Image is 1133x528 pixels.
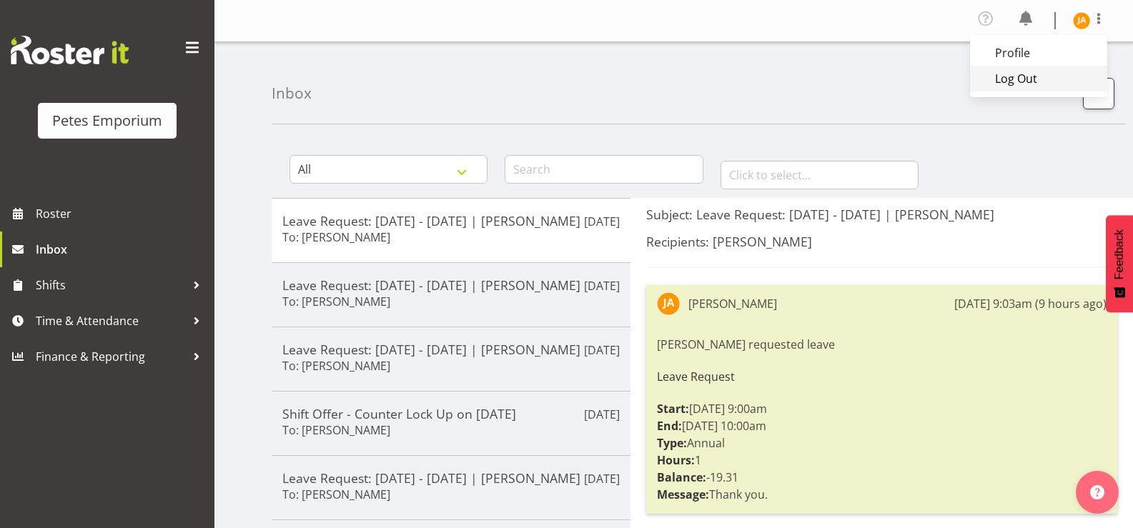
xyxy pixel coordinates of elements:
[657,370,1107,383] h6: Leave Request
[970,40,1107,66] a: Profile
[282,213,620,229] h5: Leave Request: [DATE] - [DATE] | [PERSON_NAME]
[36,203,207,224] span: Roster
[1090,485,1104,499] img: help-xxl-2.png
[505,155,703,184] input: Search
[657,435,687,451] strong: Type:
[272,85,312,101] h4: Inbox
[282,406,620,422] h5: Shift Offer - Counter Lock Up on [DATE]
[584,406,620,423] p: [DATE]
[584,342,620,359] p: [DATE]
[282,423,390,437] h6: To: [PERSON_NAME]
[1106,215,1133,312] button: Feedback - Show survey
[646,234,1117,249] h5: Recipients: [PERSON_NAME]
[52,110,162,131] div: Petes Emporium
[282,487,390,502] h6: To: [PERSON_NAME]
[282,230,390,244] h6: To: [PERSON_NAME]
[657,469,706,485] strong: Balance:
[657,401,689,417] strong: Start:
[584,470,620,487] p: [DATE]
[11,36,129,64] img: Rosterit website logo
[954,295,1107,312] div: [DATE] 9:03am (9 hours ago)
[282,277,620,293] h5: Leave Request: [DATE] - [DATE] | [PERSON_NAME]
[36,274,186,296] span: Shifts
[657,332,1107,507] div: [PERSON_NAME] requested leave [DATE] 9:00am [DATE] 10:00am Annual 1 -19.31 Thank you.
[1113,229,1126,279] span: Feedback
[688,295,777,312] div: [PERSON_NAME]
[646,206,1117,222] h5: Subject: Leave Request: [DATE] - [DATE] | [PERSON_NAME]
[584,277,620,294] p: [DATE]
[36,310,186,332] span: Time & Attendance
[721,161,919,189] input: Click to select...
[282,470,620,486] h5: Leave Request: [DATE] - [DATE] | [PERSON_NAME]
[1073,12,1090,29] img: jeseryl-armstrong10788.jpg
[36,346,186,367] span: Finance & Reporting
[282,342,620,357] h5: Leave Request: [DATE] - [DATE] | [PERSON_NAME]
[657,418,682,434] strong: End:
[282,359,390,373] h6: To: [PERSON_NAME]
[657,487,709,502] strong: Message:
[657,452,695,468] strong: Hours:
[36,239,207,260] span: Inbox
[657,292,680,315] img: jeseryl-armstrong10788.jpg
[970,66,1107,91] a: Log Out
[282,294,390,309] h6: To: [PERSON_NAME]
[584,213,620,230] p: [DATE]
